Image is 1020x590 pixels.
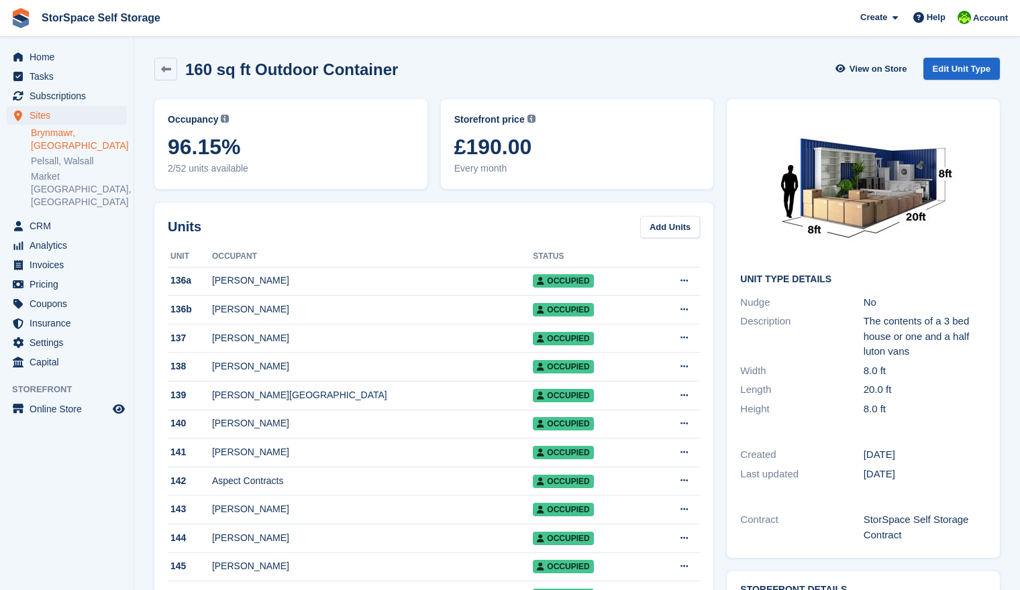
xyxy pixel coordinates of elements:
a: menu [7,333,127,352]
span: Occupied [533,274,593,288]
div: 138 [168,359,212,373]
div: [PERSON_NAME] [212,331,533,345]
div: Contract [740,512,863,542]
div: [PERSON_NAME][GEOGRAPHIC_DATA] [212,388,533,402]
div: 8.0 ft [864,402,986,417]
span: Capital [30,353,110,371]
a: menu [7,67,127,86]
div: StorSpace Self Storage Contract [864,512,986,542]
span: Help [927,11,946,24]
span: Subscriptions [30,86,110,105]
span: Occupied [533,360,593,373]
div: [PERSON_NAME] [212,359,533,373]
div: Length [740,382,863,398]
div: 8.0 ft [864,363,986,379]
span: Analytics [30,236,110,255]
th: Occupant [212,246,533,268]
a: Preview store [111,401,127,417]
span: 2/52 units available [168,162,414,176]
div: 144 [168,531,212,545]
a: View on Store [834,58,913,80]
div: 141 [168,445,212,459]
div: 139 [168,388,212,402]
div: Width [740,363,863,379]
span: £190.00 [454,135,701,159]
a: StorSpace Self Storage [36,7,166,29]
a: menu [7,217,127,235]
a: menu [7,314,127,333]
span: Occupancy [168,113,218,127]
a: menu [7,86,127,105]
div: [PERSON_NAME] [212,302,533,316]
img: icon-info-grey-7440780725fd019a000dd9b08b2336e03edf1995a4989e88bcd33f0948082b44.svg [527,115,535,123]
a: Add Units [640,216,700,238]
img: stora-icon-8386f47178a22dfd0bd8f6a31ec36ba5ce8667c1dd55bd0f319d3a0aa187defe.svg [11,8,31,28]
div: 145 [168,559,212,573]
span: Occupied [533,417,593,430]
span: Occupied [533,332,593,345]
div: [PERSON_NAME] [212,531,533,545]
span: Account [973,11,1008,25]
span: Occupied [533,303,593,316]
div: 136a [168,274,212,288]
span: View on Store [850,62,907,76]
img: 20-ft-container.jpg [763,113,964,263]
span: CRM [30,217,110,235]
span: Create [860,11,887,24]
span: Storefront [12,383,134,396]
div: [PERSON_NAME] [212,502,533,516]
div: Description [740,314,863,359]
div: Last updated [740,467,863,482]
span: Occupied [533,503,593,516]
div: [PERSON_NAME] [212,559,533,573]
th: Status [533,246,648,268]
h2: Units [168,217,201,237]
span: Occupied [533,560,593,573]
div: 140 [168,416,212,430]
a: menu [7,48,127,66]
span: Sites [30,106,110,125]
span: Coupons [30,294,110,313]
div: 143 [168,502,212,516]
div: [PERSON_NAME] [212,274,533,288]
span: Occupied [533,532,593,545]
div: Nudge [740,295,863,310]
th: Unit [168,246,212,268]
a: menu [7,255,127,274]
div: [PERSON_NAME] [212,416,533,430]
img: icon-info-grey-7440780725fd019a000dd9b08b2336e03edf1995a4989e88bcd33f0948082b44.svg [221,115,229,123]
div: 142 [168,474,212,488]
a: menu [7,353,127,371]
h2: 160 sq ft Outdoor Container [185,60,398,78]
span: Storefront price [454,113,525,127]
span: Home [30,48,110,66]
span: Pricing [30,275,110,294]
div: 137 [168,331,212,345]
span: 96.15% [168,135,414,159]
a: menu [7,294,127,313]
span: Occupied [533,389,593,402]
span: Invoices [30,255,110,274]
a: Edit Unit Type [923,58,1000,80]
span: Insurance [30,314,110,333]
a: menu [7,400,127,418]
span: Every month [454,162,701,176]
img: paul catt [958,11,971,24]
span: Tasks [30,67,110,86]
div: [PERSON_NAME] [212,445,533,459]
a: Pelsall, Walsall [31,155,127,168]
a: Brynmawr, [GEOGRAPHIC_DATA] [31,127,127,152]
div: Created [740,447,863,463]
span: Occupied [533,446,593,459]
span: Occupied [533,475,593,488]
span: Online Store [30,400,110,418]
a: menu [7,275,127,294]
h2: Unit Type details [740,274,986,285]
span: Settings [30,333,110,352]
div: Aspect Contracts [212,474,533,488]
div: [DATE] [864,447,986,463]
a: menu [7,236,127,255]
a: menu [7,106,127,125]
div: 136b [168,302,212,316]
div: 20.0 ft [864,382,986,398]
